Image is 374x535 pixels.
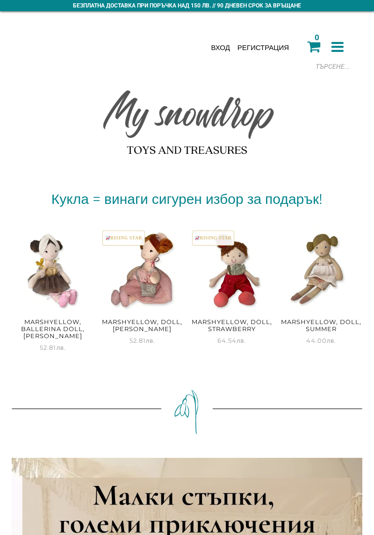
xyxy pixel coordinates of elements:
[280,315,362,335] h2: Marshyellow, Doll, Summer
[315,34,319,41] div: 0
[306,337,337,344] span: 44.00
[211,43,289,52] a: Вход Регистрация
[101,315,183,335] h2: Marshyellow, Doll, [PERSON_NAME]
[56,344,66,351] span: лв.
[40,344,66,351] span: 52.81
[191,315,273,335] h2: Marshyellow, Doll, Strawberry
[98,73,276,162] img: My snowdrop
[129,337,156,344] span: 52.81
[12,229,94,353] a: Marshyellow, Ballerina Doll, [PERSON_NAME] 52.81лв.
[101,229,183,346] a: 📈RISING STARMarshyellow, Doll, [PERSON_NAME] 52.81лв.
[191,229,273,346] a: 📈RISING STARMarshyellow, Doll, Strawberry 64.54лв.
[12,193,362,206] h2: Кукла = винаги сигурен избор за подарък!
[12,315,94,342] h2: Marshyellow, Ballerina Doll, [PERSON_NAME]
[146,337,156,344] span: лв.
[237,337,246,344] span: лв.
[327,337,337,344] span: лв.
[280,229,362,346] a: Marshyellow, Doll, Summer 44.00лв.
[217,337,246,344] span: 64.54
